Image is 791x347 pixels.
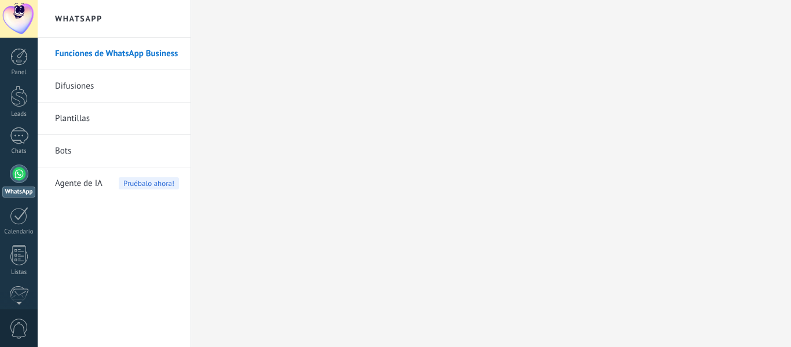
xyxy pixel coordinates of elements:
[38,70,191,103] li: Difusiones
[38,135,191,167] li: Bots
[2,148,36,155] div: Chats
[38,103,191,135] li: Plantillas
[55,167,102,200] span: Agente de IA
[38,167,191,199] li: Agente de IA
[2,69,36,76] div: Panel
[119,177,179,189] span: Pruébalo ahora!
[55,70,179,103] a: Difusiones
[55,38,179,70] a: Funciones de WhatsApp Business
[2,187,35,198] div: WhatsApp
[55,103,179,135] a: Plantillas
[55,135,179,167] a: Bots
[2,228,36,236] div: Calendario
[38,38,191,70] li: Funciones de WhatsApp Business
[2,111,36,118] div: Leads
[2,269,36,276] div: Listas
[55,167,179,200] a: Agente de IAPruébalo ahora!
